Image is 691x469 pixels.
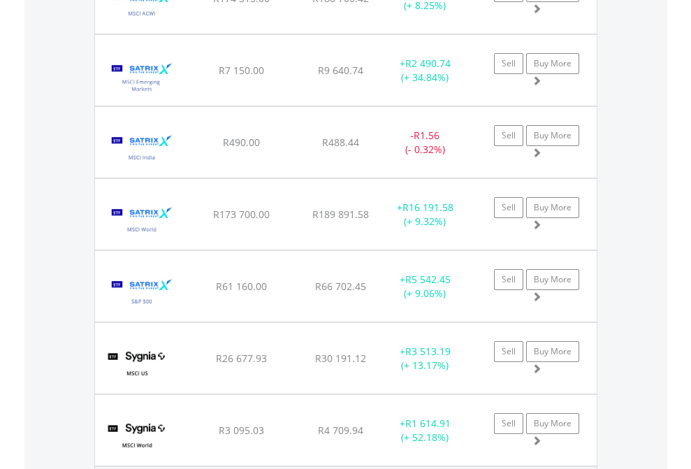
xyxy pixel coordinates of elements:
[102,124,182,174] img: EQU.ZA.STXNDA.png
[494,125,523,146] a: Sell
[526,197,579,218] a: Buy More
[494,413,523,434] a: Sell
[494,341,523,362] a: Sell
[494,197,523,218] a: Sell
[381,57,469,85] div: + (+ 34.84%)
[223,136,260,149] span: R490.00
[405,57,451,70] span: R2 490.74
[318,424,363,437] span: R4 709.94
[102,340,173,390] img: EQU.ZA.SYGUS.png
[405,417,451,430] span: R1 614.91
[526,413,579,434] a: Buy More
[494,269,523,290] a: Sell
[216,280,267,293] span: R61 160.00
[102,268,182,318] img: EQU.ZA.STX500.png
[381,273,469,301] div: + (+ 9.06%)
[526,53,579,74] a: Buy More
[494,53,523,74] a: Sell
[315,352,366,365] span: R30 191.12
[219,64,264,77] span: R7 150.00
[312,208,369,221] span: R189 891.58
[102,52,182,102] img: EQU.ZA.STXEMG.png
[405,273,451,286] span: R5 542.45
[102,196,182,246] img: EQU.ZA.STXWDM.png
[526,269,579,290] a: Buy More
[315,280,366,293] span: R66 702.45
[526,125,579,146] a: Buy More
[414,129,439,142] span: R1.56
[381,417,469,445] div: + (+ 52.18%)
[381,129,469,157] div: - (- 0.32%)
[322,136,359,149] span: R488.44
[381,201,469,229] div: + (+ 9.32%)
[216,352,267,365] span: R26 677.93
[102,412,173,462] img: EQU.ZA.SYGWD.png
[405,345,451,358] span: R3 513.19
[402,201,453,214] span: R16 191.58
[381,345,469,373] div: + (+ 13.17%)
[213,208,270,221] span: R173 700.00
[526,341,579,362] a: Buy More
[219,424,264,437] span: R3 095.03
[318,64,363,77] span: R9 640.74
